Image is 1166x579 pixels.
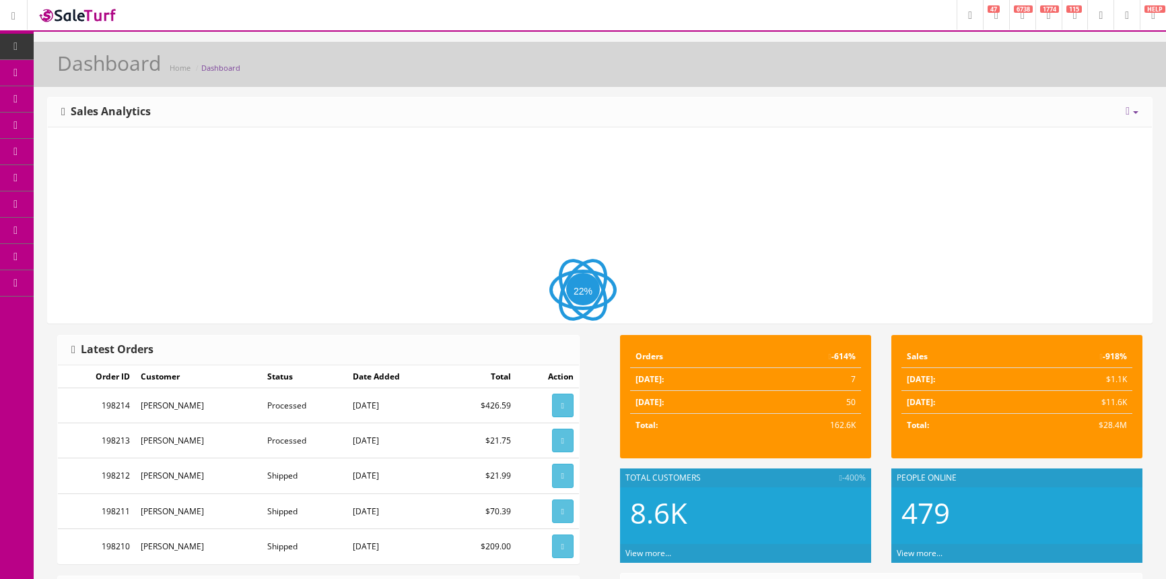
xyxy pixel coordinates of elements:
[1017,345,1133,368] td: -918%
[891,468,1142,487] div: People Online
[170,63,191,73] a: Home
[446,388,516,423] td: $426.59
[636,419,658,431] strong: Total:
[1144,5,1165,13] span: HELP
[1017,391,1133,414] td: $11.6K
[71,344,153,356] h3: Latest Orders
[446,528,516,563] td: $209.00
[636,396,664,408] strong: [DATE]:
[839,472,866,484] span: -400%
[347,388,446,423] td: [DATE]
[747,345,861,368] td: -614%
[135,423,262,458] td: [PERSON_NAME]
[347,458,446,493] td: [DATE]
[347,493,446,528] td: [DATE]
[1017,414,1133,437] td: $28.4M
[907,373,935,385] strong: [DATE]:
[636,373,664,385] strong: [DATE]:
[347,528,446,563] td: [DATE]
[262,528,347,563] td: Shipped
[988,5,1000,13] span: 47
[446,423,516,458] td: $21.75
[135,458,262,493] td: [PERSON_NAME]
[446,365,516,388] td: Total
[262,365,347,388] td: Status
[625,547,671,559] a: View more...
[516,365,579,388] td: Action
[1066,5,1082,13] span: 115
[630,345,747,368] td: Orders
[901,497,1132,528] h2: 479
[897,547,942,559] a: View more...
[262,423,347,458] td: Processed
[747,391,861,414] td: 50
[262,388,347,423] td: Processed
[58,493,135,528] td: 198211
[38,6,118,24] img: SaleTurf
[1017,368,1133,391] td: $1.1K
[347,423,446,458] td: [DATE]
[58,423,135,458] td: 198213
[446,458,516,493] td: $21.99
[61,106,151,118] h3: Sales Analytics
[907,419,929,431] strong: Total:
[135,493,262,528] td: [PERSON_NAME]
[58,528,135,563] td: 198210
[1014,5,1033,13] span: 6738
[57,52,161,74] h1: Dashboard
[135,528,262,563] td: [PERSON_NAME]
[262,458,347,493] td: Shipped
[747,414,861,437] td: 162.6K
[620,468,871,487] div: Total Customers
[907,396,935,408] strong: [DATE]:
[747,368,861,391] td: 7
[58,458,135,493] td: 198212
[347,365,446,388] td: Date Added
[262,493,347,528] td: Shipped
[630,497,861,528] h2: 8.6K
[1040,5,1059,13] span: 1774
[135,388,262,423] td: [PERSON_NAME]
[201,63,240,73] a: Dashboard
[135,365,262,388] td: Customer
[58,365,135,388] td: Order ID
[58,388,135,423] td: 198214
[901,345,1017,368] td: Sales
[446,493,516,528] td: $70.39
